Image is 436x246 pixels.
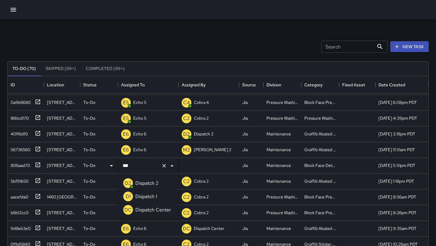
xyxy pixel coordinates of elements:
div: b6b12cc0 [8,207,28,216]
div: 9/23/2025, 11:51am PDT [378,147,415,153]
div: 9/19/2025, 9:35am PDT [378,225,417,231]
p: DC [124,206,132,214]
div: 86bcd170 [8,113,29,121]
p: D1 [126,193,131,200]
div: Maintenance [266,162,291,168]
div: 1703 Telegraph Avenue [47,115,77,121]
button: Close [168,161,176,170]
div: Pressure Washing [266,210,298,216]
div: Date Created [375,76,428,93]
div: Jia [242,178,248,184]
p: [PERSON_NAME] 2 [194,147,231,153]
div: Graffiti Abated Large [304,147,336,153]
p: To-Do [83,115,95,121]
div: Jia [242,162,248,168]
p: To-Do [83,178,95,184]
div: Category [301,76,339,93]
div: Jia [242,194,248,200]
div: 9/20/2025, 8:26pm PDT [378,210,417,216]
div: 9/23/2025, 3:18pm PDT [378,131,415,137]
div: Location [47,76,64,93]
p: Cobra 2 [194,115,209,121]
div: 9/23/2025, 4:39pm PDT [378,115,417,121]
p: E6 [123,131,129,138]
div: ID [11,76,15,93]
div: 9/22/2025, 1:18pm PDT [378,178,414,184]
p: Echo 6 [133,147,146,153]
div: 415 24th Street [47,178,77,184]
p: Dispatch Center [135,206,171,214]
p: C2 [183,209,190,217]
div: 1901 Franklin Street [47,147,77,153]
p: Dispatch 2 [135,180,159,187]
div: 0a9b6680 [8,97,31,105]
div: Jia [242,147,248,153]
div: Category [304,76,322,93]
div: 9/22/2025, 8:56am PDT [378,194,416,200]
p: Cobra 2 [194,210,209,216]
div: Fixed Asset [342,76,365,93]
p: Cobra 2 [194,178,209,184]
div: Pressure Washing [266,99,298,105]
div: Assigned To [121,76,145,93]
p: E6 [123,225,129,232]
div: Jia [242,210,248,216]
p: DC [183,225,190,232]
div: Block Face Pressure Washed [304,210,336,216]
button: Skipped (99+) [41,62,81,76]
button: To-Do (70) [8,62,41,76]
div: 56736560 [8,144,30,153]
div: Jia [242,99,248,105]
div: Graffiti Abated Large [304,178,336,184]
p: To-Do [83,210,95,216]
div: Assigned To [118,76,179,93]
div: Maintenance [266,147,291,153]
div: Source [239,76,263,93]
p: To-Do [83,99,95,105]
p: Dispatch 1 [135,193,157,200]
p: D2 [125,180,131,187]
div: Status [83,76,97,93]
div: Block Face Detailed [304,162,336,168]
div: 5bf91b50 [8,176,28,184]
div: Location [44,76,80,93]
p: Cobra 4 [194,99,209,105]
p: Dispatch Center [194,225,224,231]
div: 1460 Broadway [47,194,77,200]
div: 1245 Broadway [47,131,77,137]
div: Block Face Pressure Washed [304,194,336,200]
div: Maintenance [266,178,291,184]
div: Jia [242,115,248,121]
div: Maintenance [266,131,291,137]
div: Assigned By [182,76,206,93]
div: Pressure Washing [266,115,298,121]
p: To-Do [83,194,95,200]
p: Dispatch 2 [194,131,213,137]
div: Division [263,76,301,93]
p: E5 [123,115,129,122]
div: Assigned By [179,76,239,93]
div: 9/23/2025, 6:08pm PDT [378,99,417,105]
div: Date Created [378,76,405,93]
div: Status [80,76,118,93]
p: To-Do [83,162,95,168]
div: 426 17th Street [47,162,77,168]
div: Maintenance [266,225,291,231]
div: Graffiti Abated Large [304,225,336,231]
div: 9d8eb3e0 [8,223,31,231]
p: Cobra 2 [194,194,209,200]
button: Clear [160,161,168,170]
p: M2 [183,146,190,154]
div: 918 Clay Street [47,99,77,105]
div: 35 Grand Avenue [47,210,77,216]
div: Graffiti Abated Large [304,131,336,137]
p: Echo 6 [133,225,146,231]
p: Echo 5 [133,99,146,105]
div: Division [266,76,281,93]
div: 1309 Franklin Street [47,225,77,231]
p: C2 [183,115,190,122]
div: Pressure Washing Hotspot List Completed [304,115,336,121]
button: New Task [390,41,429,52]
div: Jia [242,131,248,137]
div: Block Face Pressure Washed [304,99,336,105]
